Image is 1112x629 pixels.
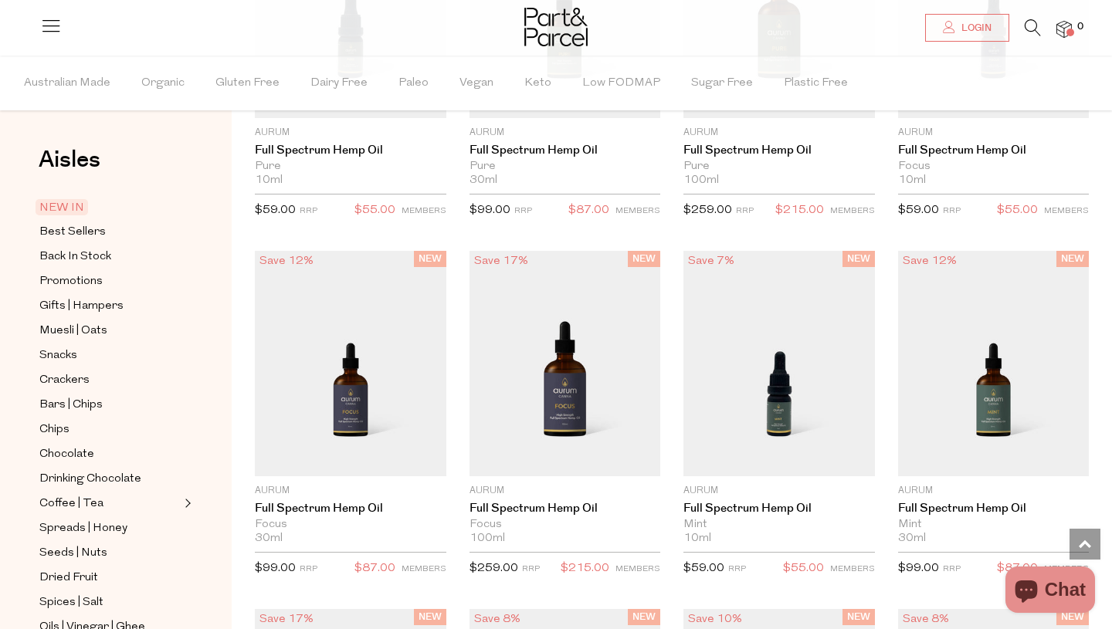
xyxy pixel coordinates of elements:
span: Keto [524,56,551,110]
span: 10ml [683,532,711,546]
small: RRP [728,565,746,573]
span: $259.00 [683,205,732,216]
a: Login [925,14,1009,42]
p: Aurum [898,126,1090,140]
div: Pure [683,160,875,174]
span: Seeds | Nuts [39,544,107,563]
a: Full Spectrum Hemp Oil [898,144,1090,157]
span: Paleo [398,56,429,110]
small: RRP [300,207,317,215]
div: Mint [683,518,875,532]
span: Muesli | Oats [39,322,107,340]
a: Drinking Chocolate [39,469,180,489]
small: MEMBERS [830,207,875,215]
span: Coffee | Tea [39,495,103,513]
inbox-online-store-chat: Shopify online store chat [1001,566,1100,617]
button: Expand/Collapse Coffee | Tea [181,494,192,512]
span: NEW [414,609,446,625]
span: Spices | Salt [39,593,103,612]
a: 0 [1056,21,1072,37]
small: MEMBERS [402,207,446,215]
span: Aisles [39,143,100,177]
span: Crackers [39,371,90,390]
span: $55.00 [354,201,395,221]
span: Bars | Chips [39,396,103,414]
a: Seeds | Nuts [39,543,180,563]
a: Snacks [39,346,180,365]
span: Best Sellers [39,223,106,242]
span: Dairy Free [310,56,368,110]
p: Aurum [255,484,446,498]
span: $59.00 [683,563,724,574]
a: Back In Stock [39,247,180,266]
a: Full Spectrum Hemp Oil [683,502,875,516]
span: Dried Fruit [39,569,98,587]
span: Back In Stock [39,248,111,266]
div: Save 12% [255,251,318,272]
small: MEMBERS [1044,207,1089,215]
span: $215.00 [561,559,609,579]
span: 100ml [683,174,719,188]
a: Gifts | Hampers [39,296,180,316]
a: Full Spectrum Hemp Oil [470,144,661,157]
a: Crackers [39,370,180,390]
a: Chocolate [39,445,180,464]
small: RRP [522,565,540,573]
span: $55.00 [997,201,1038,221]
a: Chips [39,420,180,439]
div: Save 7% [683,251,739,272]
a: Full Spectrum Hemp Oil [255,502,446,516]
span: 30ml [255,532,283,546]
div: Mint [898,518,1090,532]
img: Full Spectrum Hemp Oil [898,251,1090,476]
p: Aurum [683,126,875,140]
span: NEW [842,609,875,625]
span: Chips [39,421,69,439]
img: Part&Parcel [524,8,588,46]
span: NEW [1056,251,1089,267]
span: $99.00 [898,563,939,574]
span: $87.00 [997,559,1038,579]
small: MEMBERS [615,207,660,215]
div: Pure [255,160,446,174]
span: Gifts | Hampers [39,297,124,316]
span: Chocolate [39,445,94,464]
div: Save 17% [470,251,533,272]
div: Focus [255,518,446,532]
small: MEMBERS [1044,565,1089,573]
small: MEMBERS [830,565,875,573]
p: Aurum [898,484,1090,498]
small: RRP [514,207,532,215]
a: Full Spectrum Hemp Oil [255,144,446,157]
span: NEW [1056,609,1089,625]
a: Spices | Salt [39,593,180,612]
span: 100ml [470,532,505,546]
span: $55.00 [783,559,824,579]
span: NEW [414,251,446,267]
span: 10ml [255,174,283,188]
span: $99.00 [470,205,510,216]
span: Drinking Chocolate [39,470,141,489]
p: Aurum [470,484,661,498]
a: Spreads | Honey [39,519,180,538]
span: NEW [842,251,875,267]
span: NEW [628,609,660,625]
a: Aisles [39,148,100,187]
small: MEMBERS [402,565,446,573]
small: RRP [300,565,317,573]
p: Aurum [255,126,446,140]
a: Full Spectrum Hemp Oil [470,502,661,516]
span: NEW IN [36,199,88,215]
div: Focus [898,160,1090,174]
img: Full Spectrum Hemp Oil [255,251,446,476]
span: Low FODMAP [582,56,660,110]
span: 10ml [898,174,926,188]
span: $87.00 [568,201,609,221]
small: RRP [736,207,754,215]
span: 30ml [470,174,497,188]
a: Bars | Chips [39,395,180,414]
span: $259.00 [470,563,518,574]
span: Vegan [459,56,493,110]
small: RRP [943,565,961,573]
div: Pure [470,160,661,174]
